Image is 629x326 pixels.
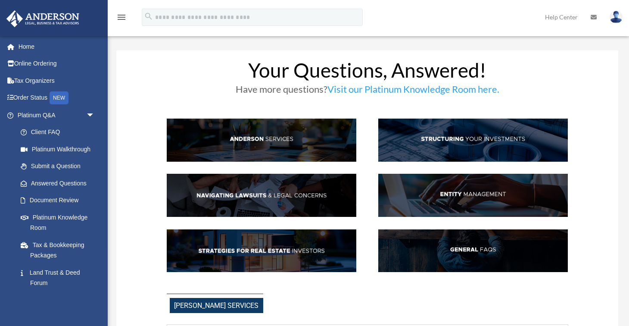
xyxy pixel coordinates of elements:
a: Visit our Platinum Knowledge Room here. [327,83,499,99]
h3: Have more questions? [167,85,568,98]
img: GenFAQ_hdr [378,229,568,273]
a: Platinum Q&Aarrow_drop_down [6,107,108,124]
a: Client FAQ [12,124,103,141]
a: Home [6,38,108,55]
img: EntManag_hdr [378,174,568,217]
span: [PERSON_NAME] Services [170,298,263,313]
a: Tax Organizers [6,72,108,89]
span: arrow_drop_down [86,107,103,124]
a: Document Review [12,192,108,209]
i: menu [116,12,127,22]
a: menu [116,15,127,22]
i: search [144,12,153,21]
a: Land Trust & Deed Forum [12,264,108,292]
img: User Pic [610,11,623,23]
a: Submit a Question [12,158,108,175]
a: Tax & Bookkeeping Packages [12,236,108,264]
img: NavLaw_hdr [167,174,356,217]
img: AndServ_hdr [167,119,356,162]
a: Platinum Knowledge Room [12,209,108,236]
h1: Your Questions, Answered! [167,60,568,85]
a: Order StatusNEW [6,89,108,107]
div: NEW [50,91,69,104]
a: Answered Questions [12,175,108,192]
img: Anderson Advisors Platinum Portal [4,10,82,27]
img: StratsRE_hdr [167,229,356,273]
a: Platinum Walkthrough [12,141,108,158]
a: Online Ordering [6,55,108,72]
img: StructInv_hdr [378,119,568,162]
a: Portal Feedback [12,292,108,309]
